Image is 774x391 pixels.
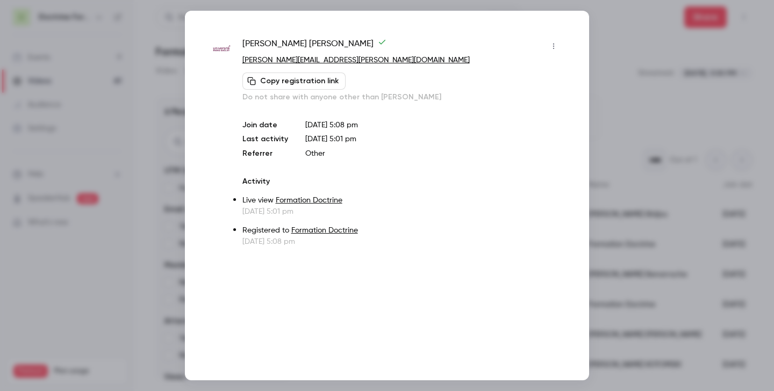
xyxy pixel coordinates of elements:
[242,38,386,55] span: [PERSON_NAME] [PERSON_NAME]
[242,56,470,64] a: [PERSON_NAME][EMAIL_ADDRESS][PERSON_NAME][DOMAIN_NAME]
[242,73,346,90] button: Copy registration link
[305,148,562,159] p: Other
[242,206,562,217] p: [DATE] 5:01 pm
[305,135,356,143] span: [DATE] 5:01 pm
[242,195,562,206] p: Live view
[242,92,562,103] p: Do not share with anyone other than [PERSON_NAME]
[242,176,562,187] p: Activity
[242,134,288,145] p: Last activity
[276,197,342,204] a: Formation Doctrine
[242,148,288,159] p: Referrer
[242,120,288,131] p: Join date
[291,227,358,234] a: Formation Doctrine
[242,225,562,236] p: Registered to
[212,39,232,59] img: universite-paris-saclay.fr
[242,236,562,247] p: [DATE] 5:08 pm
[305,120,562,131] p: [DATE] 5:08 pm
